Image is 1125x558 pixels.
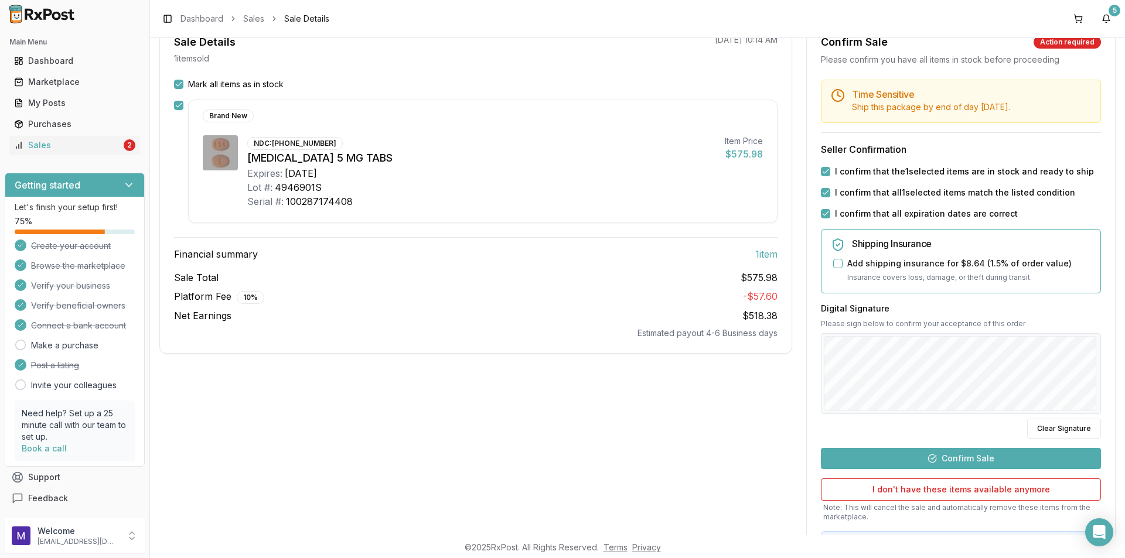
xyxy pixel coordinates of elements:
[31,260,125,272] span: Browse the marketplace
[174,289,264,304] span: Platform Fee
[5,467,145,488] button: Support
[37,537,119,546] p: [EMAIL_ADDRESS][DOMAIN_NAME]
[1085,518,1113,546] div: Open Intercom Messenger
[180,13,223,25] a: Dashboard
[9,50,140,71] a: Dashboard
[14,139,121,151] div: Sales
[247,194,284,208] div: Serial #:
[14,55,135,67] div: Dashboard
[247,137,343,150] div: NDC: [PHONE_NUMBER]
[5,5,80,23] img: RxPost Logo
[174,327,778,339] div: Estimated payout 4-6 Business days
[275,180,322,194] div: 4946901S
[28,492,68,504] span: Feedback
[124,139,135,151] div: 2
[835,166,1094,177] label: I confirm that the 1 selected items are in stock and ready to ship
[286,194,353,208] div: 100287174408
[852,239,1091,248] h5: Shipping Insurance
[14,97,135,109] div: My Posts
[15,215,32,227] span: 75 %
[174,309,231,323] span: Net Earnings
[180,13,329,25] nav: breadcrumb
[174,53,209,64] p: 1 item sold
[5,94,145,112] button: My Posts
[1027,419,1101,439] button: Clear Signature
[12,526,30,545] img: User avatar
[852,102,1010,112] span: Ship this package by end of day [DATE] .
[284,13,329,25] span: Sale Details
[9,135,140,156] a: Sales2
[31,320,126,331] span: Connect a bank account
[821,303,1101,314] h3: Digital Signature
[31,340,98,351] a: Make a purchase
[247,150,715,166] div: [MEDICAL_DATA] 5 MG TABS
[821,34,888,50] div: Confirm Sale
[237,291,264,304] div: 10 %
[243,13,264,25] a: Sales
[755,247,778,261] span: 1 item
[31,360,79,371] span: Post a listing
[5,52,145,70] button: Dashboard
[743,290,778,302] span: - $57.60
[821,478,1101,501] button: I don't have these items available anymore
[37,525,119,537] p: Welcome
[188,78,284,90] label: Mark all items as in stock
[22,443,67,453] a: Book a call
[5,115,145,133] button: Purchases
[5,488,145,509] button: Feedback
[9,114,140,135] a: Purchases
[15,201,135,213] p: Let's finish your setup first!
[821,54,1101,66] div: Please confirm you have all items in stock before proceeding
[9,71,140,93] a: Marketplace
[1034,36,1101,49] div: Action required
[604,542,628,552] a: Terms
[14,76,135,88] div: Marketplace
[821,503,1101,522] p: Note: This will cancel the sale and automatically remove these items from the marketplace.
[285,166,317,180] div: [DATE]
[835,208,1018,220] label: I confirm that all expiration dates are correct
[9,37,140,47] h2: Main Menu
[742,310,778,321] span: $518.38
[15,178,80,192] h3: Getting started
[852,90,1091,99] h5: Time Sensitive
[247,180,272,194] div: Lot #:
[174,271,219,285] span: Sale Total
[22,408,128,443] p: Need help? Set up a 25 minute call with our team to set up.
[174,34,236,50] div: Sale Details
[5,136,145,155] button: Sales2
[203,135,238,170] img: Eliquis 5 MG TABS
[821,319,1101,328] p: Please sign below to confirm your acceptance of this order
[632,542,661,552] a: Privacy
[174,247,258,261] span: Financial summary
[725,135,763,147] div: Item Price
[5,73,145,91] button: Marketplace
[9,93,140,114] a: My Posts
[821,448,1101,469] button: Confirm Sale
[847,258,1072,269] label: Add shipping insurance for $8.64 ( 1.5 % of order value)
[835,187,1075,198] label: I confirm that all 1 selected items match the listed condition
[247,166,282,180] div: Expires:
[14,118,135,130] div: Purchases
[31,240,111,252] span: Create your account
[1097,9,1116,28] button: 5
[821,142,1101,156] h3: Seller Confirmation
[31,280,110,292] span: Verify your business
[31,379,117,391] a: Invite your colleagues
[203,109,254,122] div: Brand New
[741,271,778,285] span: $575.98
[725,147,763,161] div: $575.98
[847,272,1091,283] p: Insurance covers loss, damage, or theft during transit.
[1109,5,1120,16] div: 5
[31,300,125,311] span: Verify beneficial owners
[715,34,778,46] p: [DATE] 10:14 AM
